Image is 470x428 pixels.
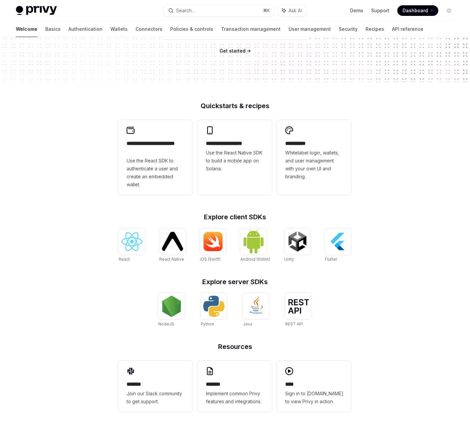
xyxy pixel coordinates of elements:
[277,120,351,195] a: **** *****Whitelabel login, wallets, and user management with your own UI and branding.
[161,296,182,317] img: NodeJS
[243,229,264,254] img: Android (Kotlin)
[170,21,213,37] a: Policies & controls
[119,361,193,412] a: **** **Join our Slack community to get support.
[277,361,351,412] a: ****Sign in to [DOMAIN_NAME] to view Privy in action.
[121,232,142,251] img: React
[45,21,60,37] a: Basics
[221,21,281,37] a: Transaction management
[285,321,303,326] span: REST API
[203,232,224,251] img: iOS (Swift)
[243,321,252,326] span: Java
[350,7,363,14] a: Demo
[285,293,312,327] a: REST APIREST API
[158,321,174,326] span: NodeJS
[339,21,358,37] a: Security
[127,390,185,406] span: Join our Slack community to get support.
[284,228,311,263] a: UnityUnity
[219,48,246,54] a: Get started
[119,228,145,263] a: ReactReact
[198,120,272,195] a: **** **** **** ***Use the React Native SDK to build a mobile app on Solana.
[136,21,162,37] a: Connectors
[68,21,102,37] a: Authentication
[392,21,423,37] a: API reference
[110,21,128,37] a: Wallets
[284,257,294,262] span: Unity
[403,7,428,14] span: Dashboard
[371,7,389,14] a: Support
[119,257,130,262] span: React
[200,257,220,262] span: iOS (Swift)
[289,7,302,14] span: Ask AI
[119,343,351,350] h2: Resources
[366,21,384,37] a: Recipes
[246,296,267,317] img: Java
[289,21,331,37] a: User management
[200,228,226,263] a: iOS (Swift)iOS (Swift)
[287,231,308,252] img: Unity
[162,232,183,251] img: React Native
[119,278,351,285] h2: Explore server SDKs
[397,5,438,16] a: Dashboard
[325,257,337,262] span: Flutter
[325,228,351,263] a: FlutterFlutter
[159,228,186,263] a: React NativeReact Native
[328,231,349,252] img: Flutter
[243,293,269,327] a: JavaJava
[203,296,224,317] img: Python
[119,103,351,109] h2: Quickstarts & recipes
[240,228,270,263] a: Android (Kotlin)Android (Kotlin)
[206,390,264,406] span: Implement common Privy features and integrations.
[127,157,185,189] span: Use the React SDK to authenticate a user and create an embedded wallet.
[285,390,343,406] span: Sign in to [DOMAIN_NAME] to view Privy in action.
[16,21,37,37] a: Welcome
[206,149,264,173] span: Use the React Native SDK to build a mobile app on Solana.
[201,293,227,327] a: PythonPython
[198,361,272,412] a: **** **Implement common Privy features and integrations.
[240,257,270,262] span: Android (Kotlin)
[119,214,351,220] h2: Explore client SDKs
[285,149,343,181] span: Whitelabel login, wallets, and user management with your own UI and branding.
[16,6,57,15] img: light logo
[277,5,306,17] button: Ask AI
[164,5,274,17] button: Search...⌘K
[159,257,184,262] span: React Native
[176,7,195,15] div: Search...
[288,299,309,314] img: REST API
[158,293,185,327] a: NodeJSNodeJS
[263,8,270,13] span: ⌘ K
[444,5,454,16] button: Toggle dark mode
[201,321,214,326] span: Python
